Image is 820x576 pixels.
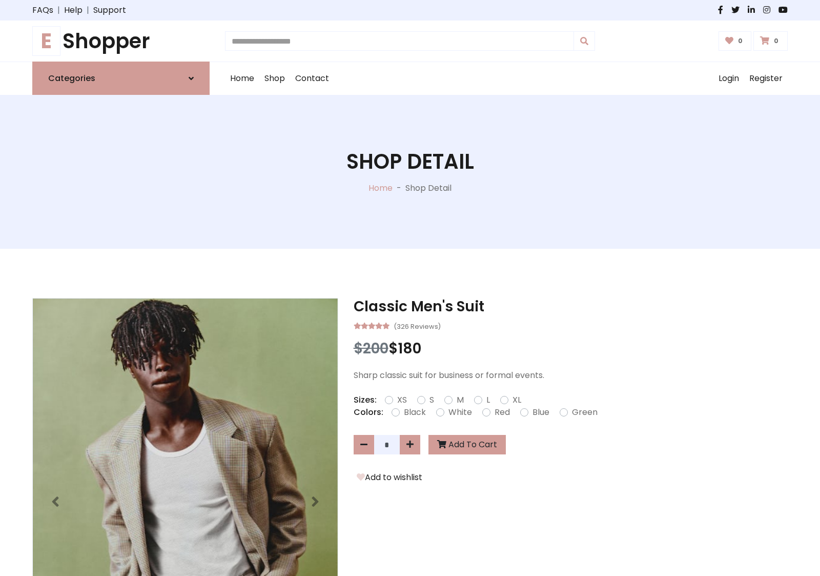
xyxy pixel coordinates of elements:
span: E [32,26,60,56]
span: | [83,4,93,16]
label: XS [397,394,407,406]
a: Home [368,182,393,194]
button: Add to wishlist [354,471,425,484]
a: Shop [259,62,290,95]
label: S [429,394,434,406]
p: - [393,182,405,194]
a: Contact [290,62,334,95]
label: Blue [532,406,549,419]
a: Login [713,62,744,95]
label: XL [512,394,521,406]
a: Home [225,62,259,95]
label: Green [572,406,598,419]
a: Support [93,4,126,16]
p: Sharp classic suit for business or formal events. [354,369,788,382]
button: Add To Cart [428,435,506,454]
h1: Shop Detail [346,149,474,174]
p: Sizes: [354,394,377,406]
a: 0 [719,31,752,51]
label: Red [495,406,510,419]
h3: $ [354,340,788,357]
span: 180 [398,339,421,359]
a: Categories [32,62,210,95]
label: Black [404,406,426,419]
a: Register [744,62,788,95]
a: Help [64,4,83,16]
small: (326 Reviews) [394,320,441,332]
a: EShopper [32,29,210,53]
label: L [486,394,490,406]
label: M [457,394,464,406]
p: Colors: [354,406,383,419]
span: 0 [735,36,745,46]
p: Shop Detail [405,182,452,194]
a: FAQs [32,4,53,16]
span: | [53,4,64,16]
a: 0 [753,31,788,51]
h6: Categories [48,73,95,83]
h1: Shopper [32,29,210,53]
span: 0 [771,36,781,46]
h3: Classic Men's Suit [354,298,788,315]
span: $200 [354,339,388,359]
label: White [448,406,472,419]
